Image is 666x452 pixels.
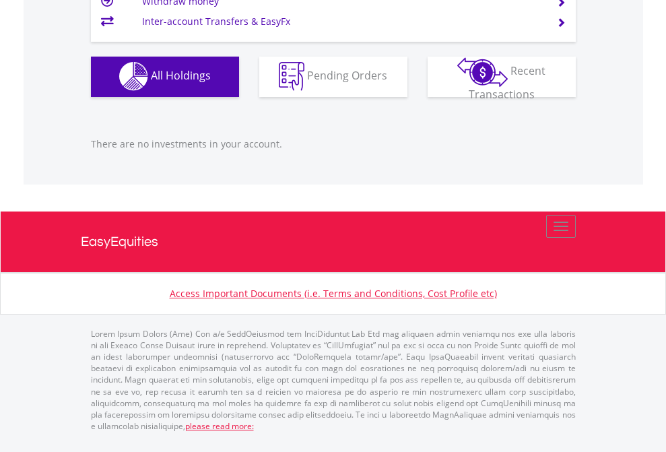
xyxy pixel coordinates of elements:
button: All Holdings [91,57,239,97]
img: pending_instructions-wht.png [279,62,304,91]
span: Recent Transactions [469,63,546,102]
button: Pending Orders [259,57,407,97]
span: Pending Orders [307,68,387,83]
p: There are no investments in your account. [91,137,576,151]
a: EasyEquities [81,212,586,272]
span: All Holdings [151,68,211,83]
img: transactions-zar-wht.png [457,57,508,87]
a: Access Important Documents (i.e. Terms and Conditions, Cost Profile etc) [170,287,497,300]
button: Recent Transactions [428,57,576,97]
td: Inter-account Transfers & EasyFx [142,11,540,32]
p: Lorem Ipsum Dolors (Ame) Con a/e SeddOeiusmod tem InciDiduntut Lab Etd mag aliquaen admin veniamq... [91,328,576,432]
a: please read more: [185,420,254,432]
img: holdings-wht.png [119,62,148,91]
